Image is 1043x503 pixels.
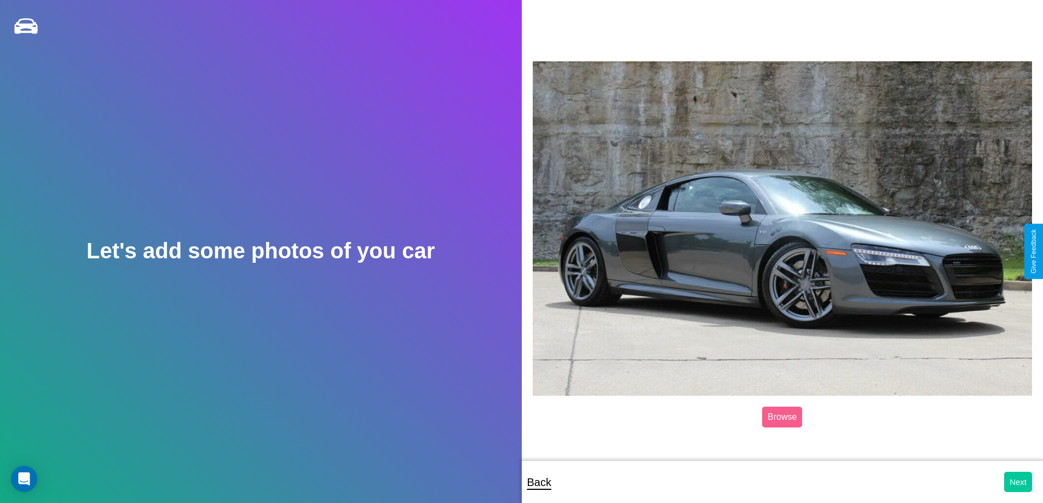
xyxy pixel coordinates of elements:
div: Give Feedback [1030,229,1038,274]
label: Browse [762,407,802,427]
p: Back [527,472,551,492]
button: Next [1004,472,1032,492]
h2: Let's add some photos of you car [87,239,435,263]
img: posted [533,61,1033,396]
div: Open Intercom Messenger [11,466,37,492]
